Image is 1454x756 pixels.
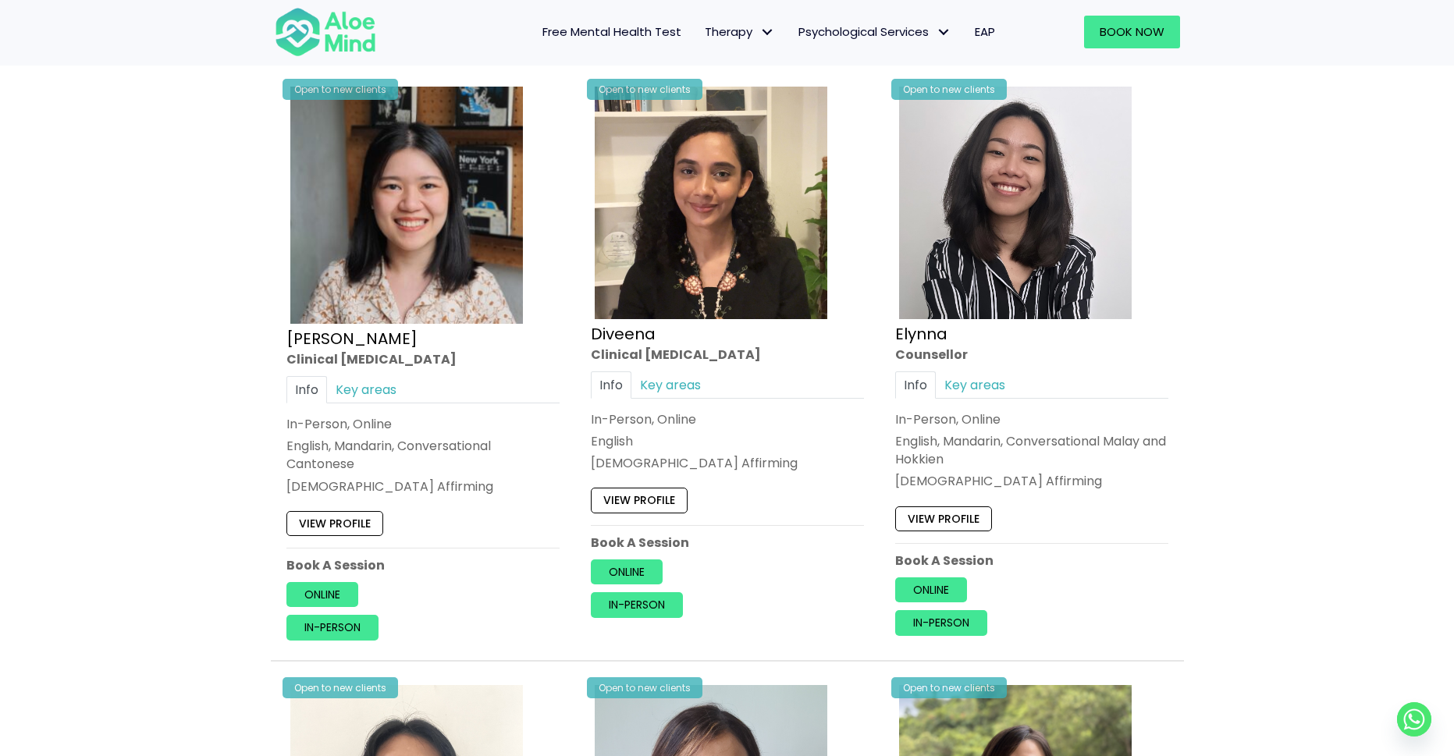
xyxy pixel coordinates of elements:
a: [PERSON_NAME] [286,327,418,349]
p: English [591,432,864,450]
a: View profile [591,488,688,513]
div: In-Person, Online [591,410,864,428]
a: View profile [895,506,992,531]
a: In-person [286,615,379,640]
a: Diveena [591,322,656,344]
div: Open to new clients [587,79,702,100]
div: Counsellor [895,345,1168,363]
a: Online [286,582,358,607]
div: [DEMOGRAPHIC_DATA] Affirming [286,477,560,495]
a: Key areas [936,371,1014,399]
a: Info [895,371,936,399]
div: [DEMOGRAPHIC_DATA] Affirming [591,454,864,472]
a: Elynna [895,322,947,344]
div: Open to new clients [587,677,702,698]
div: [DEMOGRAPHIC_DATA] Affirming [895,472,1168,490]
a: In-person [591,592,683,617]
p: Book A Session [895,552,1168,570]
a: Online [591,559,663,584]
a: Whatsapp [1397,702,1431,736]
img: Aloe mind Logo [275,6,376,58]
a: Info [286,376,327,403]
span: Therapy [705,23,775,40]
span: Book Now [1100,23,1164,40]
span: Therapy: submenu [756,21,779,44]
img: Chen-Wen-profile-photo [290,87,523,324]
div: In-Person, Online [895,410,1168,428]
p: Book A Session [591,534,864,552]
a: Book Now [1084,16,1180,48]
img: IMG_1660 – Diveena Nair [595,87,827,319]
span: Psychological Services: submenu [933,21,955,44]
div: Open to new clients [891,677,1007,698]
p: English, Mandarin, Conversational Cantonese [286,437,560,473]
nav: Menu [396,16,1007,48]
div: Clinical [MEDICAL_DATA] [286,350,560,367]
a: Key areas [327,376,405,403]
a: Psychological ServicesPsychological Services: submenu [787,16,963,48]
img: Elynna Counsellor [899,87,1132,319]
div: Open to new clients [283,79,398,100]
a: EAP [963,16,1007,48]
p: Book A Session [286,556,560,574]
span: Psychological Services [798,23,951,40]
div: In-Person, Online [286,415,560,433]
a: Free Mental Health Test [531,16,693,48]
span: Free Mental Health Test [542,23,681,40]
div: Clinical [MEDICAL_DATA] [591,345,864,363]
a: Online [895,577,967,602]
div: Open to new clients [891,79,1007,100]
a: In-person [895,610,987,635]
a: View profile [286,511,383,536]
p: English, Mandarin, Conversational Malay and Hokkien [895,432,1168,468]
div: Open to new clients [283,677,398,698]
a: TherapyTherapy: submenu [693,16,787,48]
a: Key areas [631,371,709,399]
a: Info [591,371,631,399]
span: EAP [975,23,995,40]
